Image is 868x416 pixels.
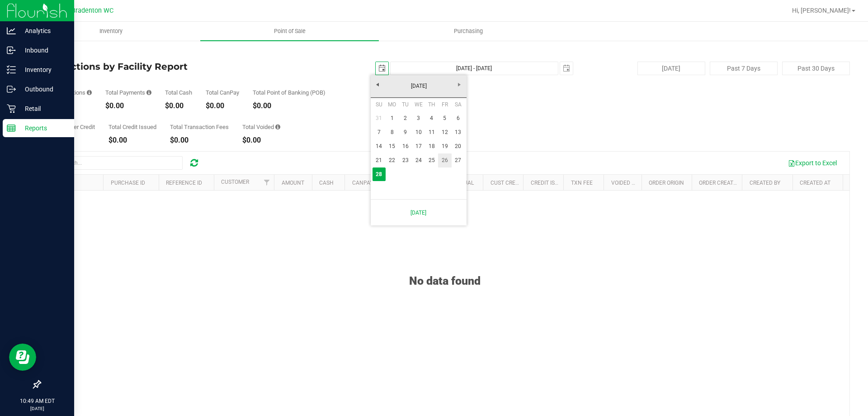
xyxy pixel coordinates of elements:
[165,102,192,110] div: $0.00
[165,90,192,96] div: Total Cash
[206,90,239,96] div: Total CanPay
[371,77,385,91] a: Previous
[22,22,200,41] a: Inventory
[108,124,156,130] div: Total Credit Issued
[7,85,16,94] inline-svg: Outbound
[412,98,425,111] th: Wednesday
[200,22,379,41] a: Point of Sale
[9,344,36,371] iframe: Resource center
[7,26,16,35] inline-svg: Analytics
[491,180,524,186] a: Cust Credit
[146,90,151,96] i: Sum of all successful, non-voided payment transaction amounts, excluding tips and transaction fees.
[560,62,573,75] span: select
[262,27,318,35] span: Point of Sale
[253,102,325,110] div: $0.00
[373,153,386,167] a: 21
[792,7,851,14] span: Hi, [PERSON_NAME]!
[373,167,386,182] a: 28
[531,180,568,186] a: Credit Issued
[438,153,451,167] a: 26
[376,203,462,222] a: [DATE]
[425,111,438,125] a: 4
[275,124,280,130] i: Sum of all voided payment transaction amounts, excluding tips and transaction fees.
[16,25,70,36] p: Analytics
[373,139,386,153] a: 14
[40,62,310,72] h4: Transactions by Facility Report
[16,84,70,95] p: Outbound
[242,137,280,144] div: $0.00
[611,180,656,186] a: Voided Payment
[399,125,412,139] a: 9
[699,180,748,186] a: Order Created By
[373,167,386,182] td: Current focused date is Sunday, September 28, 2025
[259,175,274,190] a: Filter
[108,137,156,144] div: $0.00
[16,123,70,134] p: Reports
[412,153,425,167] a: 24
[105,90,151,96] div: Total Payments
[170,137,229,144] div: $0.00
[412,111,425,125] a: 3
[452,111,465,125] a: 6
[800,180,830,186] a: Created At
[386,98,399,111] th: Monday
[412,139,425,153] a: 17
[571,180,593,186] a: Txn Fee
[649,180,684,186] a: Order Origin
[7,65,16,74] inline-svg: Inventory
[373,125,386,139] a: 7
[352,180,373,186] a: CanPay
[87,90,92,96] i: Count of all successful payment transactions, possibly including voids, refunds, and cash-back fr...
[637,62,705,75] button: [DATE]
[438,98,451,111] th: Friday
[710,62,778,75] button: Past 7 Days
[452,98,465,111] th: Saturday
[4,405,70,412] p: [DATE]
[4,397,70,405] p: 10:49 AM EDT
[386,153,399,167] a: 22
[379,22,557,41] a: Purchasing
[166,180,202,186] a: Reference ID
[71,7,113,14] span: Bradenton WC
[399,153,412,167] a: 23
[111,180,145,186] a: Purchase ID
[282,180,304,186] a: Amount
[425,139,438,153] a: 18
[170,124,229,130] div: Total Transaction Fees
[425,125,438,139] a: 11
[452,139,465,153] a: 20
[376,62,388,75] span: select
[399,111,412,125] a: 2
[7,104,16,113] inline-svg: Retail
[399,139,412,153] a: 16
[399,98,412,111] th: Tuesday
[16,103,70,114] p: Retail
[438,139,451,153] a: 19
[750,180,780,186] a: Created By
[373,98,386,111] th: Sunday
[16,64,70,75] p: Inventory
[319,180,334,186] a: Cash
[105,102,151,110] div: $0.00
[221,179,249,185] a: Customer
[16,45,70,56] p: Inbound
[386,125,399,139] a: 8
[442,27,495,35] span: Purchasing
[425,98,438,111] th: Thursday
[782,155,843,171] button: Export to Excel
[425,153,438,167] a: 25
[452,153,465,167] a: 27
[386,111,399,125] a: 1
[7,124,16,133] inline-svg: Reports
[253,90,325,96] div: Total Point of Banking (POB)
[386,139,399,153] a: 15
[242,124,280,130] div: Total Voided
[452,125,465,139] a: 13
[370,79,467,93] a: [DATE]
[47,156,183,170] input: Search...
[438,111,451,125] a: 5
[87,27,135,35] span: Inventory
[206,102,239,110] div: $0.00
[40,252,849,287] div: No data found
[438,125,451,139] a: 12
